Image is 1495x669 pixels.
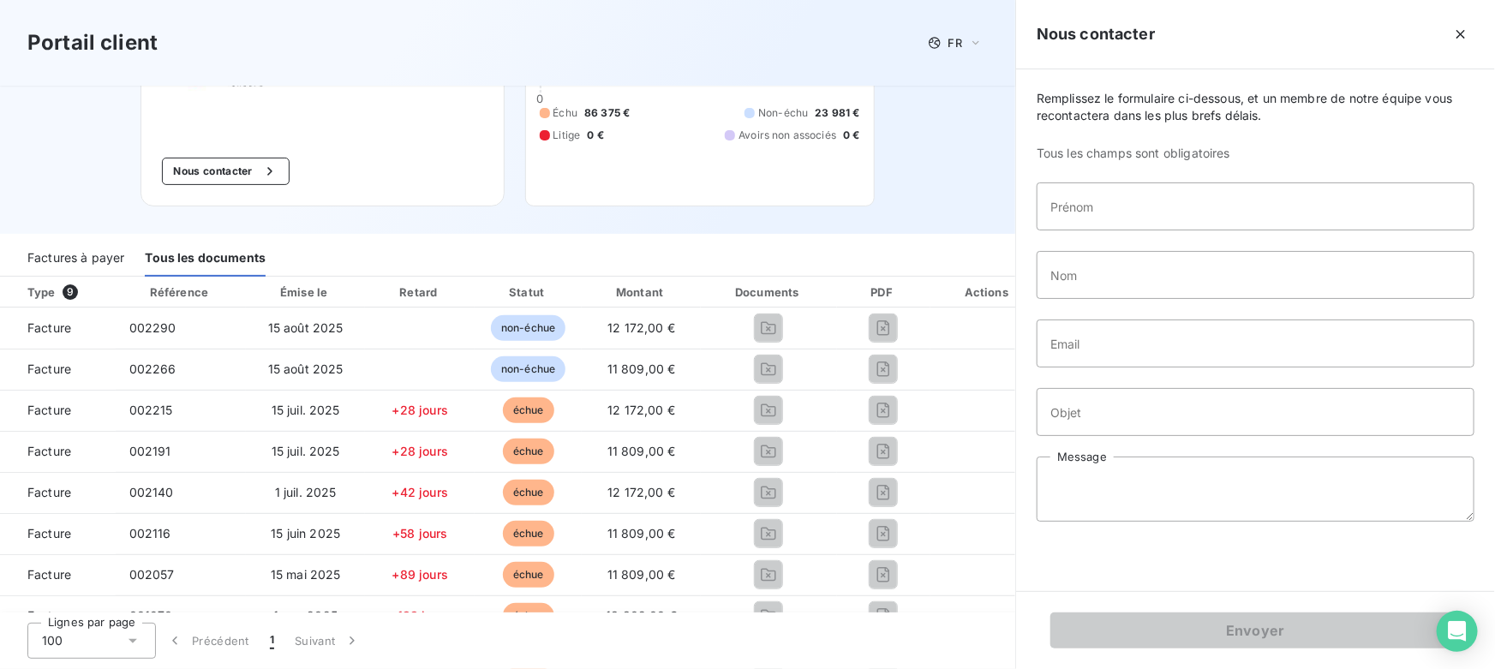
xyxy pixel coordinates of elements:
[584,105,630,121] span: 86 375 €
[607,567,676,582] span: 11 809,00 €
[63,284,78,300] span: 9
[129,403,173,417] span: 002215
[758,105,808,121] span: Non-échu
[14,525,102,542] span: Facture
[815,105,859,121] span: 23 981 €
[503,562,554,588] span: échue
[607,526,676,541] span: 11 809,00 €
[249,284,362,301] div: Émise le
[553,105,578,121] span: Échu
[368,284,471,301] div: Retard
[392,526,447,541] span: +58 jours
[704,284,833,301] div: Documents
[948,36,962,50] span: FR
[585,284,697,301] div: Montant
[273,608,338,623] span: 1 avr. 2025
[275,485,337,499] span: 1 juil. 2025
[129,320,176,335] span: 002290
[272,403,340,417] span: 15 juil. 2025
[503,603,554,629] span: échue
[129,361,176,376] span: 002266
[271,526,340,541] span: 15 juin 2025
[536,92,543,105] span: 0
[491,315,565,341] span: non-échue
[934,284,1043,301] div: Actions
[1037,90,1474,124] span: Remplissez le formulaire ci-dessous, et un membre de notre équipe vous recontactera dans les plus...
[606,608,677,623] span: 13 302,00 €
[284,623,371,659] button: Suivant
[14,361,102,378] span: Facture
[129,608,173,623] span: 001970
[607,320,675,335] span: 12 172,00 €
[503,439,554,464] span: échue
[14,320,102,337] span: Facture
[156,623,260,659] button: Précédent
[150,285,208,299] div: Référence
[162,158,289,185] button: Nous contacter
[553,128,581,143] span: Litige
[392,567,448,582] span: +89 jours
[1037,22,1155,46] h5: Nous contacter
[739,128,836,143] span: Avoirs non associés
[1037,145,1474,162] span: Tous les champs sont obligatoires
[1050,612,1461,648] button: Envoyer
[1437,611,1478,652] div: Open Intercom Messenger
[271,567,341,582] span: 15 mai 2025
[17,284,112,301] div: Type
[840,284,927,301] div: PDF
[268,361,344,376] span: 15 août 2025
[503,397,554,423] span: échue
[129,526,171,541] span: 002116
[1037,251,1474,299] input: placeholder
[607,444,676,458] span: 11 809,00 €
[491,356,565,382] span: non-échue
[392,403,448,417] span: +28 jours
[27,27,158,58] h3: Portail client
[503,521,554,547] span: échue
[129,485,174,499] span: 002140
[390,608,451,623] span: +133 jours
[1037,320,1474,367] input: placeholder
[129,567,175,582] span: 002057
[14,566,102,583] span: Facture
[392,485,448,499] span: +42 jours
[478,284,578,301] div: Statut
[268,320,344,335] span: 15 août 2025
[14,402,102,419] span: Facture
[14,607,102,624] span: Facture
[14,484,102,501] span: Facture
[145,241,266,277] div: Tous les documents
[260,623,284,659] button: 1
[270,632,274,649] span: 1
[392,444,448,458] span: +28 jours
[27,241,124,277] div: Factures à payer
[272,444,340,458] span: 15 juil. 2025
[607,361,676,376] span: 11 809,00 €
[503,480,554,505] span: échue
[14,443,102,460] span: Facture
[607,403,675,417] span: 12 172,00 €
[1037,182,1474,230] input: placeholder
[129,444,171,458] span: 002191
[843,128,859,143] span: 0 €
[587,128,603,143] span: 0 €
[1037,388,1474,436] input: placeholder
[607,485,675,499] span: 12 172,00 €
[42,632,63,649] span: 100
